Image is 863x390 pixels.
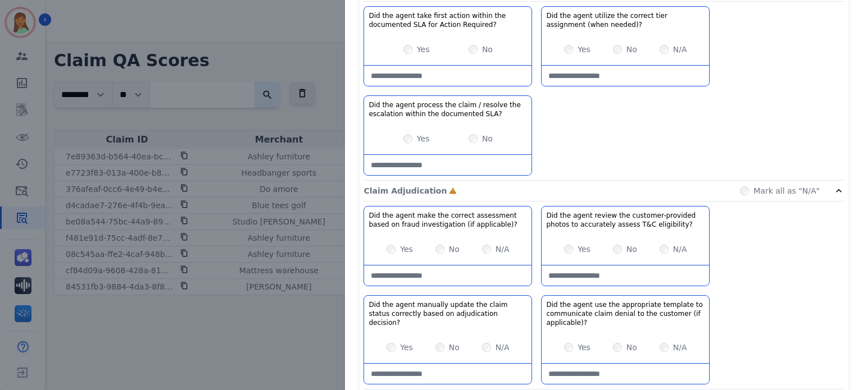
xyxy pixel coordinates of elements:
p: Claim Adjudication [364,185,447,196]
label: No [449,244,460,255]
label: Yes [578,342,591,353]
h3: Did the agent process the claim / resolve the escalation within the documented SLA? [369,100,527,118]
label: N/A [673,342,687,353]
label: No [449,342,460,353]
label: Yes [578,44,591,55]
label: No [626,244,637,255]
label: No [482,44,493,55]
label: Yes [400,244,413,255]
h3: Did the agent make the correct assessment based on fraud investigation (if applicable)? [369,211,527,229]
label: N/A [673,244,687,255]
label: No [626,44,637,55]
label: N/A [496,342,510,353]
h3: Did the agent utilize the correct tier assignment (when needed)? [546,11,705,29]
label: Yes [400,342,413,353]
label: No [482,133,493,144]
label: Yes [578,244,591,255]
h3: Did the agent take first action within the documented SLA for Action Required? [369,11,527,29]
label: No [626,342,637,353]
h3: Did the agent manually update the claim status correctly based on adjudication decision? [369,300,527,327]
label: Mark all as "N/A" [753,185,820,196]
label: Yes [417,133,430,144]
h3: Did the agent use the appropriate template to communicate claim denial to the customer (if applic... [546,300,705,327]
label: Yes [417,44,430,55]
label: N/A [496,244,510,255]
label: N/A [673,44,687,55]
h3: Did the agent review the customer-provided photos to accurately assess T&C eligibility? [546,211,705,229]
